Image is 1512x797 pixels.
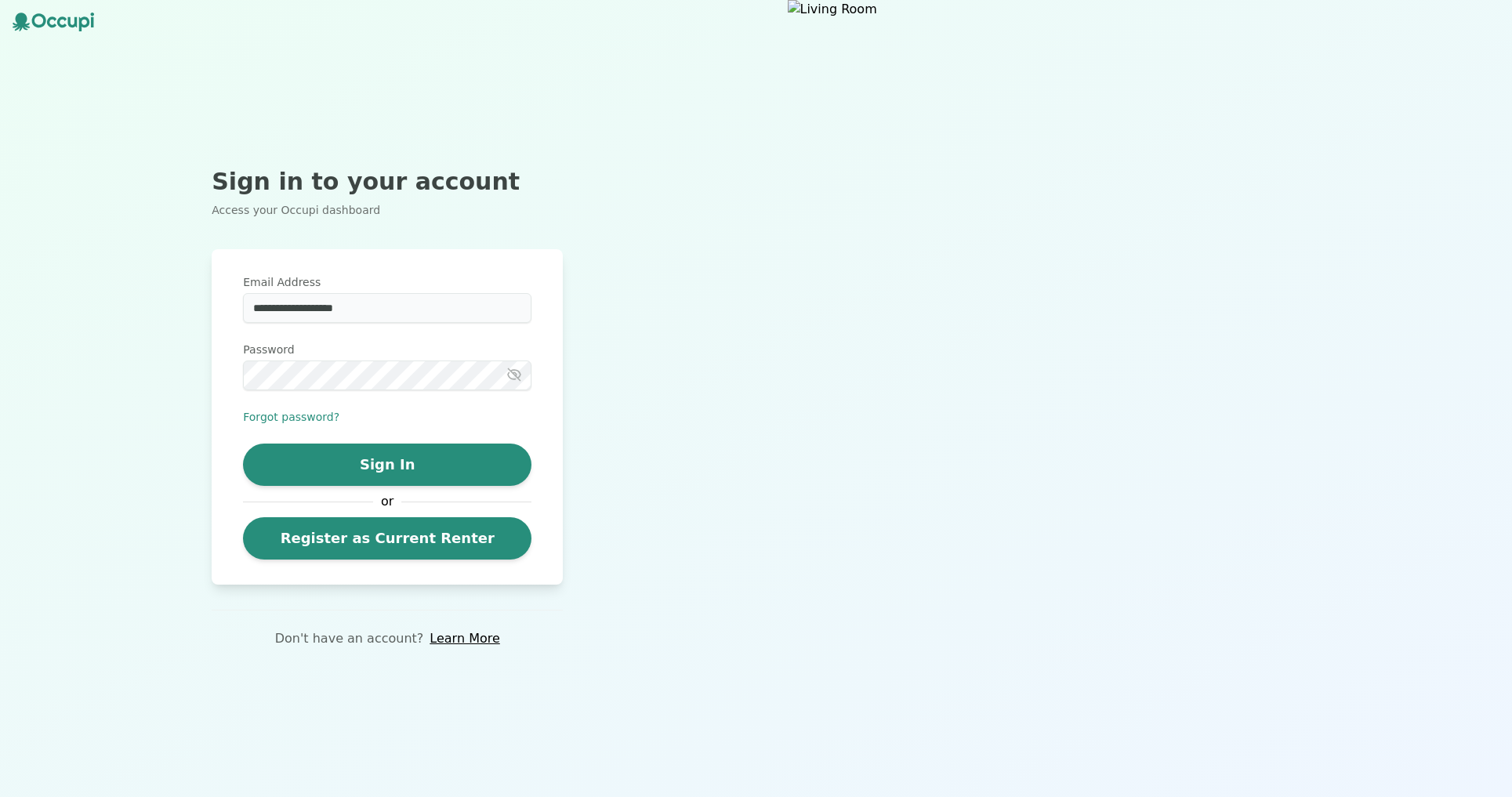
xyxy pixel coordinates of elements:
button: Sign In [243,444,531,486]
button: Forgot password? [243,409,339,425]
p: Don't have an account? [275,629,424,648]
h2: Sign in to your account [212,168,563,196]
p: Access your Occupi dashboard [212,202,563,218]
label: Password [243,342,531,357]
a: Learn More [430,629,499,648]
a: Register as Current Renter [243,517,531,560]
span: or [373,492,401,511]
label: Email Address [243,274,531,290]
